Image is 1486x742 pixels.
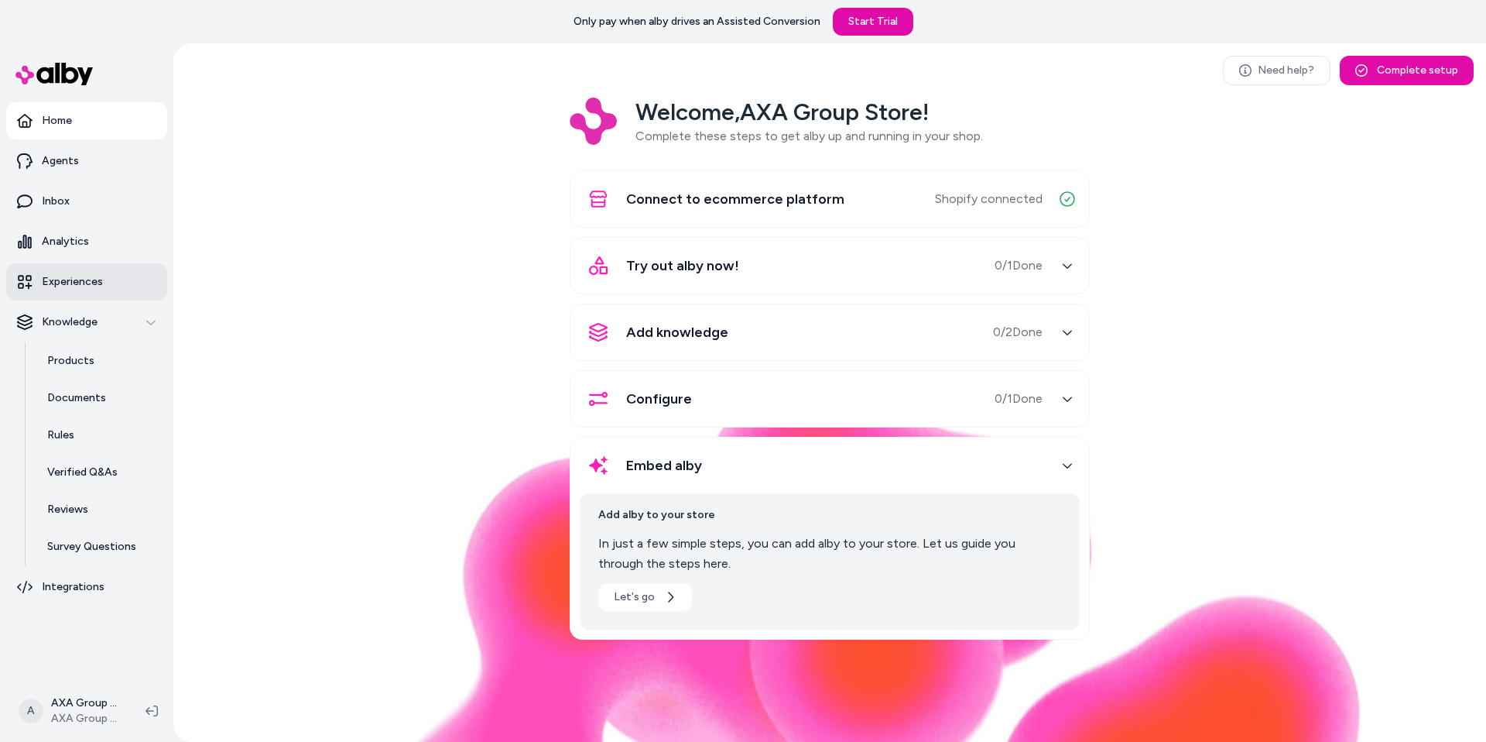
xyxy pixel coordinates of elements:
[6,183,167,220] a: Inbox
[47,390,106,406] p: Documents
[6,223,167,260] a: Analytics
[6,569,167,606] a: Integrations
[42,234,89,249] p: Analytics
[598,534,1061,574] p: In just a few simple steps, you can add alby to your store. Let us guide you through the steps here.
[32,417,167,454] a: Rules
[635,98,983,127] h2: Welcome, AXA Group Store !
[32,380,167,417] a: Documents
[833,8,913,36] a: Start Trial
[598,583,692,611] button: Let's go
[32,342,167,380] a: Products
[626,388,692,410] span: Configure
[580,380,1080,417] button: Configure0/1Done
[42,579,104,595] p: Integrations
[574,14,820,29] p: Only pay when alby drives an Assisted Conversion
[42,113,72,129] p: Home
[626,321,728,343] span: Add knowledge
[32,454,167,491] a: Verified Q&As
[47,502,88,517] p: Reviews
[47,465,118,480] p: Verified Q&As
[51,696,121,711] p: AXA Group Store Shopify
[6,143,167,180] a: Agents
[47,539,136,555] p: Survey Questions
[6,102,167,139] a: Home
[626,455,702,476] span: Embed alby
[995,256,1043,275] span: 0 / 1 Done
[580,247,1080,284] button: Try out alby now!0/1Done
[9,686,133,736] button: AAXA Group Store ShopifyAXA Group Store
[42,153,79,169] p: Agents
[42,314,98,330] p: Knowledge
[47,428,74,443] p: Rules
[47,353,94,369] p: Products
[580,314,1080,351] button: Add knowledge0/2Done
[570,98,617,145] img: Logo
[580,447,1080,484] button: Embed alby
[635,129,983,143] span: Complete these steps to get alby up and running in your shop.
[626,255,739,277] span: Try out alby now!
[15,63,93,85] img: alby Logo
[1223,56,1330,85] a: Need help?
[42,274,103,290] p: Experiences
[935,190,1043,208] span: Shopify connected
[6,304,167,341] button: Knowledge
[32,491,167,528] a: Reviews
[32,528,167,565] a: Survey Questions
[626,188,844,210] span: Connect to ecommerce platform
[598,506,1061,524] span: Add alby to your store
[580,180,1080,218] button: Connect to ecommerce platformShopify connected
[993,323,1043,342] span: 0 / 2 Done
[42,194,70,209] p: Inbox
[6,263,167,301] a: Experiences
[580,484,1080,630] div: Embed alby
[19,699,43,723] span: A
[995,390,1043,408] span: 0 / 1 Done
[51,711,121,727] span: AXA Group Store
[1340,56,1474,85] button: Complete setup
